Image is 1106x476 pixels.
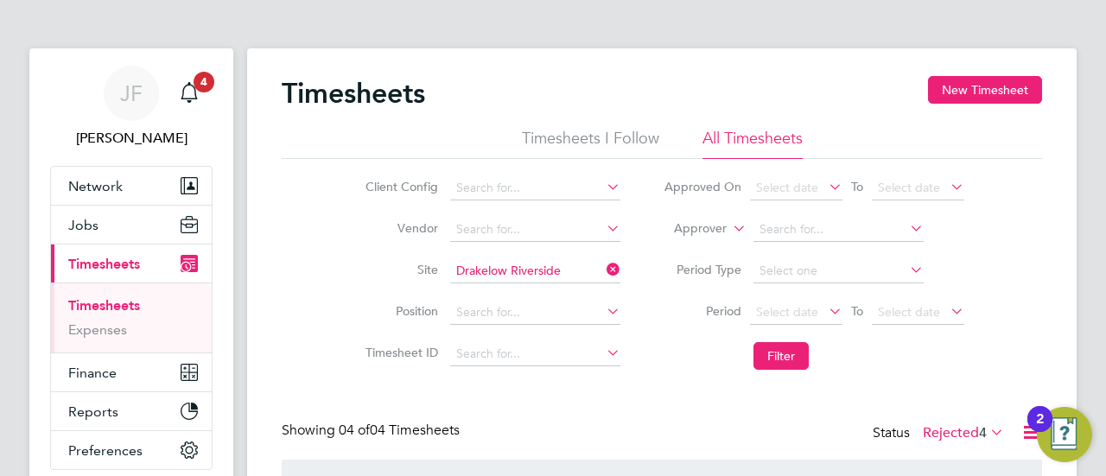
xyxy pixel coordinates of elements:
input: Search for... [450,218,620,242]
input: Search for... [450,176,620,200]
a: Expenses [68,321,127,338]
span: 04 Timesheets [339,422,460,439]
button: Finance [51,353,212,391]
span: 04 of [339,422,370,439]
span: 4 [194,72,214,92]
input: Search for... [753,218,924,242]
span: JF [120,82,143,105]
span: Select date [756,304,818,320]
label: Approved On [664,179,741,194]
label: Timesheet ID [360,345,438,360]
label: Client Config [360,179,438,194]
input: Select one [753,259,924,283]
span: Select date [878,180,940,195]
span: Preferences [68,442,143,459]
a: 4 [172,66,207,121]
label: Vendor [360,220,438,236]
span: Reports [68,403,118,420]
div: Showing [282,422,463,440]
input: Search for... [450,301,620,325]
div: Timesheets [51,282,212,352]
button: Filter [753,342,809,370]
label: Period [664,303,741,319]
li: Timesheets I Follow [522,128,659,159]
li: All Timesheets [702,128,803,159]
label: Site [360,262,438,277]
span: Jobs [68,217,99,233]
span: To [846,175,868,198]
span: Finance [68,365,117,381]
span: 4 [979,424,987,441]
button: Preferences [51,431,212,469]
label: Approver [649,220,727,238]
h2: Timesheets [282,76,425,111]
label: Period Type [664,262,741,277]
label: Position [360,303,438,319]
button: Reports [51,392,212,430]
span: Select date [756,180,818,195]
a: JF[PERSON_NAME] [50,66,213,149]
span: Timesheets [68,256,140,272]
input: Search for... [450,259,620,283]
button: Open Resource Center, 2 new notifications [1037,407,1092,462]
button: Jobs [51,206,212,244]
span: To [846,300,868,322]
div: 2 [1036,419,1044,441]
span: Network [68,178,123,194]
label: Rejected [923,424,1004,441]
div: Status [873,422,1007,446]
button: Timesheets [51,244,212,282]
input: Search for... [450,342,620,366]
button: New Timesheet [928,76,1042,104]
a: Timesheets [68,297,140,314]
span: Jo Flockhart [50,128,213,149]
button: Network [51,167,212,205]
span: Select date [878,304,940,320]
